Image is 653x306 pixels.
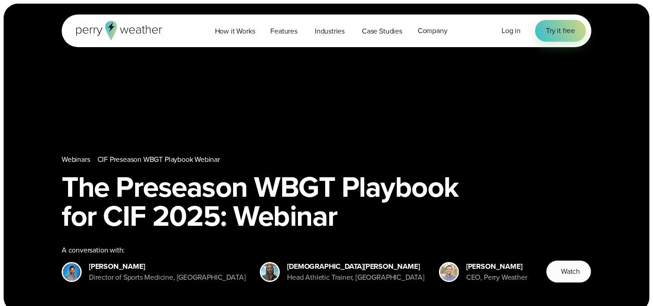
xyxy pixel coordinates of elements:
img: Colin Perry, CEO of Perry Weather [440,263,458,281]
span: Company [418,25,448,36]
a: Case Studies [354,22,410,40]
div: CEO, Perry Weather [466,272,527,283]
a: How it Works [207,22,263,40]
div: Director of Sports Medicine, [GEOGRAPHIC_DATA] [89,272,245,283]
nav: Breadcrumb [62,154,591,165]
div: [PERSON_NAME] [89,261,245,272]
span: How it Works [215,26,255,37]
span: Case Studies [362,26,402,37]
a: Webinars [62,154,90,165]
img: Mark Moreno Bellarmine College Prep [63,263,80,281]
div: A conversation with: [62,245,531,256]
div: [PERSON_NAME] [466,261,527,272]
h1: The Preseason WBGT Playbook for CIF 2025: Webinar [62,172,591,230]
div: Head Athletic Trainer, [GEOGRAPHIC_DATA] [287,272,424,283]
span: Try it free [546,25,575,36]
button: Watch [546,260,591,283]
span: Industries [315,26,345,37]
img: Kristen Dizon, Agoura Hills [261,263,278,281]
div: [DEMOGRAPHIC_DATA][PERSON_NAME] [287,261,424,272]
span: Watch [561,266,580,277]
a: Try it free [535,20,586,42]
a: Log in [502,25,521,36]
a: CIF Preseason WBGT Playbook Webinar [97,154,220,165]
span: Features [270,26,297,37]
